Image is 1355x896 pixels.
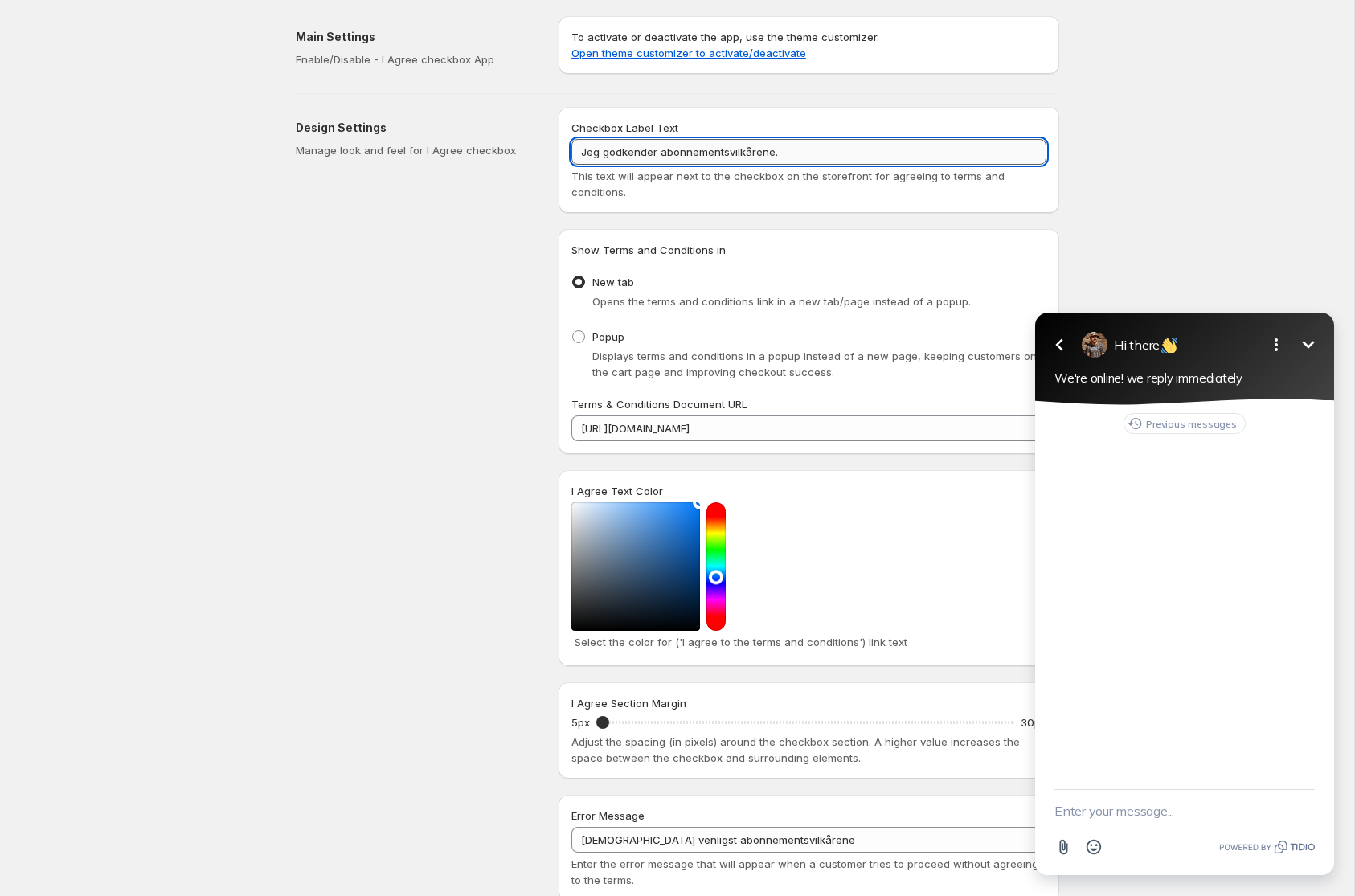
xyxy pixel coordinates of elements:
p: Enable/Disable - I Agree checkbox App [296,51,533,68]
a: Open theme customizer to activate/deactivate [571,47,806,59]
p: 5px [571,714,590,730]
label: I Agree Text Color [571,483,663,499]
span: I Agree Section Margin [571,697,686,710]
p: Manage look and feel for I Agree checkbox [296,142,533,158]
iframe: Tidio Chat [1014,296,1355,896]
span: Show Terms and Conditions in [571,243,726,256]
h2: Main Settings [296,29,533,45]
span: Adjust the spacing (in pixels) around the checkbox section. A higher value increases the space be... [571,735,1020,764]
span: Enter the error message that will appear when a customer tries to proceed without agreeing to the... [571,857,1038,886]
span: Displays terms and conditions in a popup instead of a new page, keeping customers on the cart pag... [592,350,1037,378]
span: Checkbox Label Text [571,121,678,134]
span: This text will appear next to the checkbox on the storefront for agreeing to terms and conditions. [571,170,1005,198]
span: New tab [592,276,634,288]
span: Popup [592,330,624,343]
input: https://yourstoredomain.com/termsandconditions.html [571,415,1046,441]
span: Opens the terms and conditions link in a new tab/page instead of a popup. [592,295,971,308]
span: Terms & Conditions Document URL [571,398,747,411]
p: To activate or deactivate the app, use the theme customizer. [571,29,1046,61]
p: Select the color for ('I agree to the terms and conditions') link text [575,634,1043,650]
span: Error Message [571,809,645,822]
h2: Design Settings [296,120,533,136]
